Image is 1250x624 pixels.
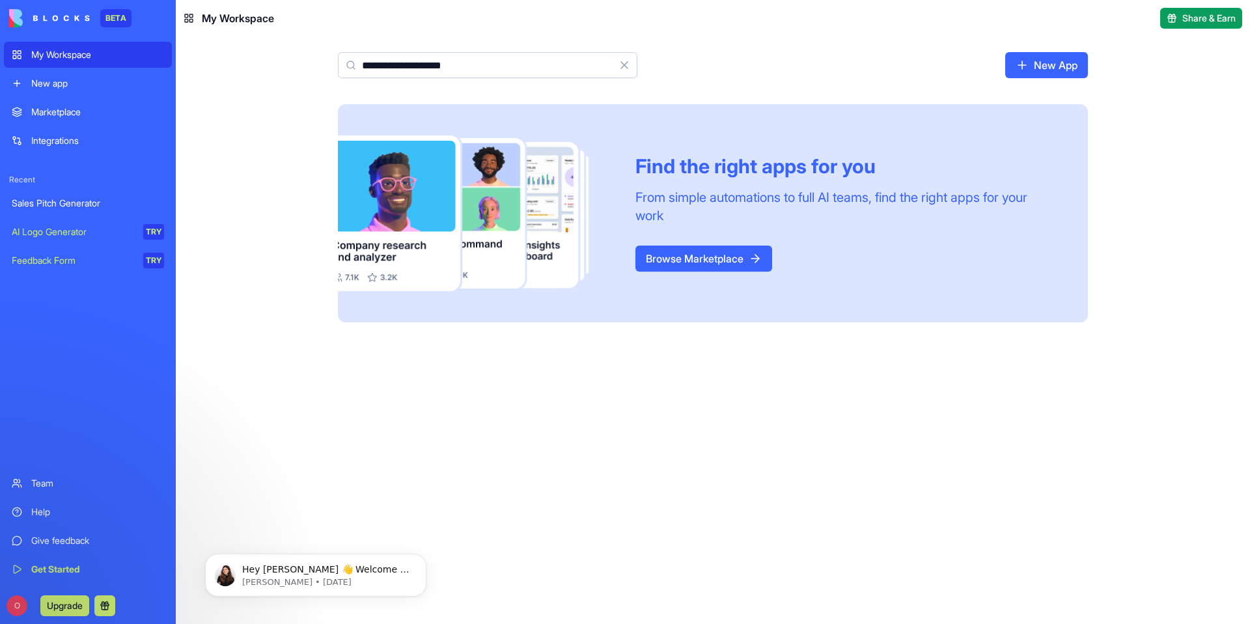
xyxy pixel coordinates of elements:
div: Give feedback [31,534,164,547]
img: Frame_181_egmpey.png [338,135,615,291]
a: Feedback FormTRY [4,248,172,274]
a: New app [4,70,172,96]
div: From simple automations to full AI teams, find the right apps for your work [635,188,1057,225]
a: Sales Pitch Generator [4,190,172,216]
a: Upgrade [40,599,89,612]
a: Get Started [4,556,172,582]
a: New App [1005,52,1088,78]
div: Get Started [31,563,164,576]
span: Recent [4,175,172,185]
div: Marketplace [31,106,164,119]
div: Integrations [31,134,164,147]
iframe: Intercom notifications message [186,526,446,617]
div: Help [31,505,164,518]
div: BETA [100,9,132,27]
button: Upgrade [40,595,89,616]
div: AI Logo Generator [12,225,134,238]
a: Integrations [4,128,172,154]
div: Sales Pitch Generator [12,197,164,210]
span: Share & Earn [1182,12,1236,25]
a: Help [4,499,172,525]
div: New app [31,77,164,90]
a: Marketplace [4,99,172,125]
a: Team [4,470,172,496]
div: TRY [143,224,164,240]
div: Feedback Form [12,254,134,267]
div: TRY [143,253,164,268]
div: My Workspace [31,48,164,61]
div: Team [31,477,164,490]
img: logo [9,9,90,27]
a: Give feedback [4,528,172,554]
button: Clear [611,52,637,78]
a: Browse Marketplace [635,246,772,272]
a: AI Logo GeneratorTRY [4,219,172,245]
div: Find the right apps for you [635,154,1057,178]
a: My Workspace [4,42,172,68]
button: Share & Earn [1160,8,1242,29]
a: BETA [9,9,132,27]
span: My Workspace [202,10,274,26]
span: O [7,595,27,616]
